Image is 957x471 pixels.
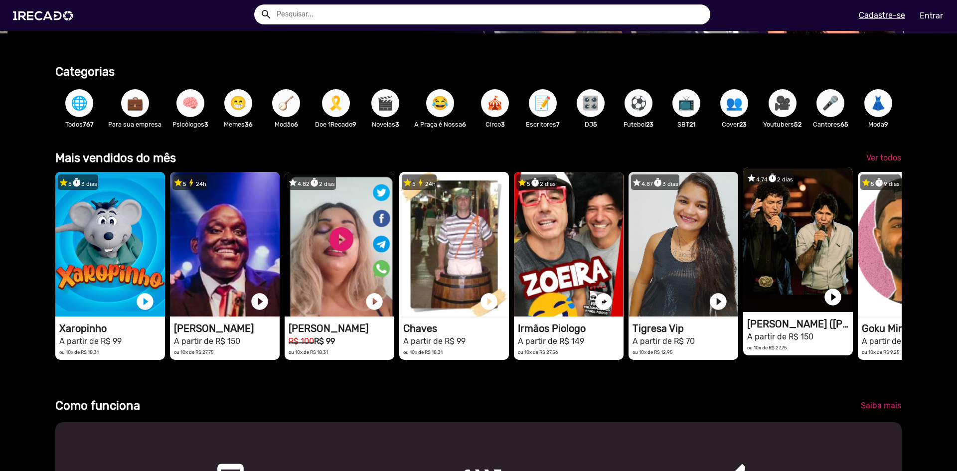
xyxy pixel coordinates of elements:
[403,336,466,346] small: A partir de R$ 99
[174,322,280,334] h1: [PERSON_NAME]
[479,292,499,312] a: play_circle_filled
[135,292,155,312] a: play_circle_filled
[224,89,252,117] button: 😁
[633,336,695,346] small: A partir de R$ 70
[174,349,214,355] small: ou 10x de R$ 27,75
[747,318,853,330] h1: [PERSON_NAME] ([PERSON_NAME] & [PERSON_NAME])
[866,153,901,162] span: Ver todos
[811,120,849,129] p: Cantores
[862,349,900,355] small: ou 10x de R$ 9,25
[272,89,300,117] button: 🪕
[823,287,843,307] a: play_circle_filled
[739,121,747,128] b: 23
[403,349,443,355] small: ou 10x de R$ 18,31
[518,349,558,355] small: ou 10x de R$ 27,56
[481,89,509,117] button: 🎪
[352,121,356,128] b: 9
[743,167,853,312] video: 1RECADO vídeos dedicados para fãs e empresas
[60,120,98,129] p: Todos
[864,89,892,117] button: 👗
[667,120,705,129] p: SBT
[121,89,149,117] button: 💼
[747,332,813,341] small: A partir de R$ 150
[55,399,140,413] b: Como funciona
[462,121,466,128] b: 6
[182,89,199,117] span: 🧠
[55,65,115,79] b: Categorias
[763,120,801,129] p: Youtubers
[822,89,839,117] span: 🎤
[620,120,657,129] p: Futebol
[476,120,514,129] p: Circo
[314,336,335,346] b: R$ 99
[59,349,99,355] small: ou 10x de R$ 18,31
[294,121,298,128] b: 6
[853,397,909,415] a: Saiba mais
[486,89,503,117] span: 🎪
[71,89,88,117] span: 🌐
[83,121,94,128] b: 767
[269,4,710,24] input: Pesquisar...
[514,172,624,316] video: 1RECADO vídeos dedicados para fãs e empresas
[59,322,165,334] h1: Xaropinho
[395,121,399,128] b: 3
[862,336,925,346] small: A partir de R$ 50
[230,89,247,117] span: 😁
[219,120,257,129] p: Memes
[432,89,449,117] span: 😂
[257,5,274,22] button: Example home icon
[861,401,901,410] span: Saiba mais
[176,89,204,117] button: 🧠
[859,120,897,129] p: Moda
[289,336,314,346] small: R$ 100
[55,172,165,316] video: 1RECADO vídeos dedicados para fãs e empresas
[726,89,743,117] span: 👥
[678,89,695,117] span: 📺
[529,89,557,117] button: 📝
[289,322,394,334] h1: [PERSON_NAME]
[708,292,728,312] a: play_circle_filled
[633,349,673,355] small: ou 10x de R$ 12,95
[769,89,797,117] button: 🎥
[524,120,562,129] p: Escritores
[260,8,272,20] mat-icon: Example home icon
[630,89,647,117] span: ⚽
[285,172,394,316] video: 1RECADO vídeos dedicados para fãs e empresas
[629,172,738,316] video: 1RECADO vídeos dedicados para fãs e empresas
[174,336,240,346] small: A partir de R$ 150
[414,120,466,129] p: A Praça é Nossa
[364,292,384,312] a: play_circle_filled
[594,292,614,312] a: play_circle_filled
[556,121,560,128] b: 7
[278,89,295,117] span: 🪕
[593,121,597,128] b: 5
[884,121,888,128] b: 9
[108,120,161,129] p: Para sua empresa
[518,336,584,346] small: A partir de R$ 149
[366,120,404,129] p: Novelas
[720,89,748,117] button: 👥
[170,172,280,316] video: 1RECADO vídeos dedicados para fãs e empresas
[204,121,208,128] b: 3
[816,89,844,117] button: 🎤
[55,151,176,165] b: Mais vendidos do mês
[572,120,610,129] p: DJ
[870,89,887,117] span: 👗
[377,89,394,117] span: 🎬
[913,7,950,24] a: Entrar
[646,121,653,128] b: 23
[633,322,738,334] h1: Tigresa Vip
[426,89,454,117] button: 😂
[403,322,509,334] h1: Chaves
[534,89,551,117] span: 📝
[840,121,848,128] b: 65
[582,89,599,117] span: 🎛️
[127,89,144,117] span: 💼
[289,349,328,355] small: ou 10x de R$ 18,31
[59,336,122,346] small: A partir de R$ 99
[672,89,700,117] button: 📺
[315,120,356,129] p: Doe 1Recado
[327,89,344,117] span: 🎗️
[322,89,350,117] button: 🎗️
[65,89,93,117] button: 🌐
